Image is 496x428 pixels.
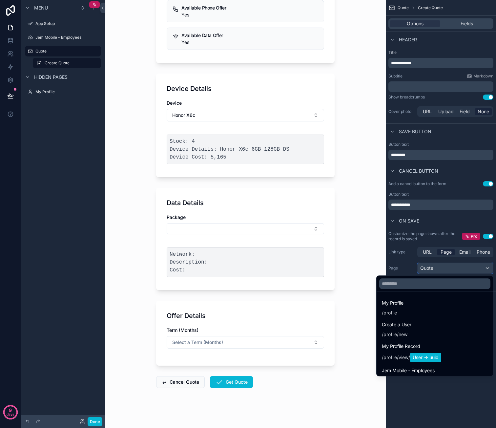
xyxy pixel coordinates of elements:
span: User uuid [410,353,441,362]
pre: Network: Description: Cost: [167,247,324,277]
pre: Stock: 4 Device Details: Honor X6c 6GB 128GB DS Device Cost: 5,165 [167,135,324,164]
span: Yes [181,39,189,45]
span: Select a Term (Months) [172,339,223,346]
span: Term (Months) [167,327,198,333]
span: Yes [181,12,189,17]
span: Device [167,100,182,106]
span: / [397,354,399,361]
span: My Profile [382,299,403,307]
h1: Data Details [167,198,204,207]
span: / [382,354,383,361]
h5: Available Data Offer [181,33,319,38]
span: / [382,310,383,316]
span: profile [383,354,397,361]
span: Package [167,214,186,220]
span: Jem Mobile - Employees [382,367,435,374]
span: My Profile Record [382,342,441,350]
button: Select Button [167,223,324,234]
div: Yes [181,39,319,46]
span: profile [383,331,397,338]
button: Select Button [167,336,324,349]
span: / [382,331,383,338]
h1: Offer Details [167,311,206,320]
h5: Available Phone Offer [181,6,319,10]
button: Cancel Quote [156,376,205,388]
button: Select Button [167,109,324,121]
h1: Device Details [167,84,212,93]
div: Yes [181,11,319,18]
span: -> [424,354,428,360]
button: Get Quote [210,376,253,388]
span: view [399,354,408,361]
span: / [408,354,410,361]
span: profile [383,310,397,316]
div: /new [382,331,411,338]
span: Honor X6c [172,112,195,118]
span: Create a User [382,321,411,329]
